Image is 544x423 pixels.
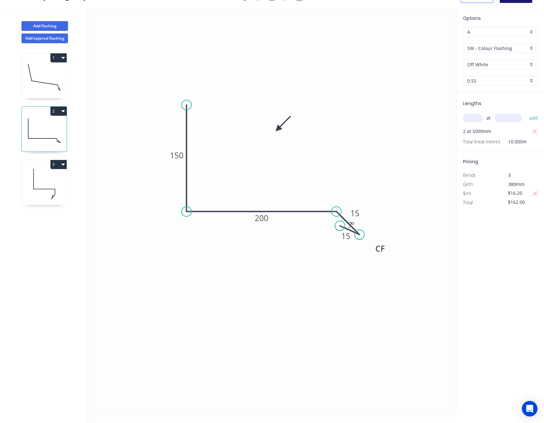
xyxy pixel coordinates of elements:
[463,172,476,178] span: Bends
[467,77,528,84] input: Thickness
[463,190,471,196] span: $/m
[170,150,184,161] tspan: 150
[463,127,491,136] span: 2 at 5000mm
[463,137,500,146] span: Total lineal metres
[522,401,537,416] div: Open Intercom Messenger
[526,112,541,124] button: add
[348,219,352,230] tspan: ?
[21,21,68,31] button: Add flashing
[486,113,491,123] span: at
[374,242,427,266] textarea: CF
[467,61,528,68] input: Colour
[467,29,528,35] input: Price level
[255,213,268,223] tspan: 200
[351,219,354,230] tspan: º
[350,208,360,218] tspan: 15
[463,158,478,165] span: Pricing
[500,137,527,146] span: 10.000m
[467,45,528,52] input: Material
[341,231,350,241] tspan: 15
[463,15,481,21] span: Options
[463,100,482,107] span: Lengths
[508,181,524,187] span: 380mm
[21,33,68,43] button: Add tapered flashing
[463,181,473,187] span: Girth
[50,160,67,169] button: 3
[50,53,67,62] button: 1
[50,107,67,116] button: 2
[508,172,511,178] span: 3
[463,199,473,205] span: Total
